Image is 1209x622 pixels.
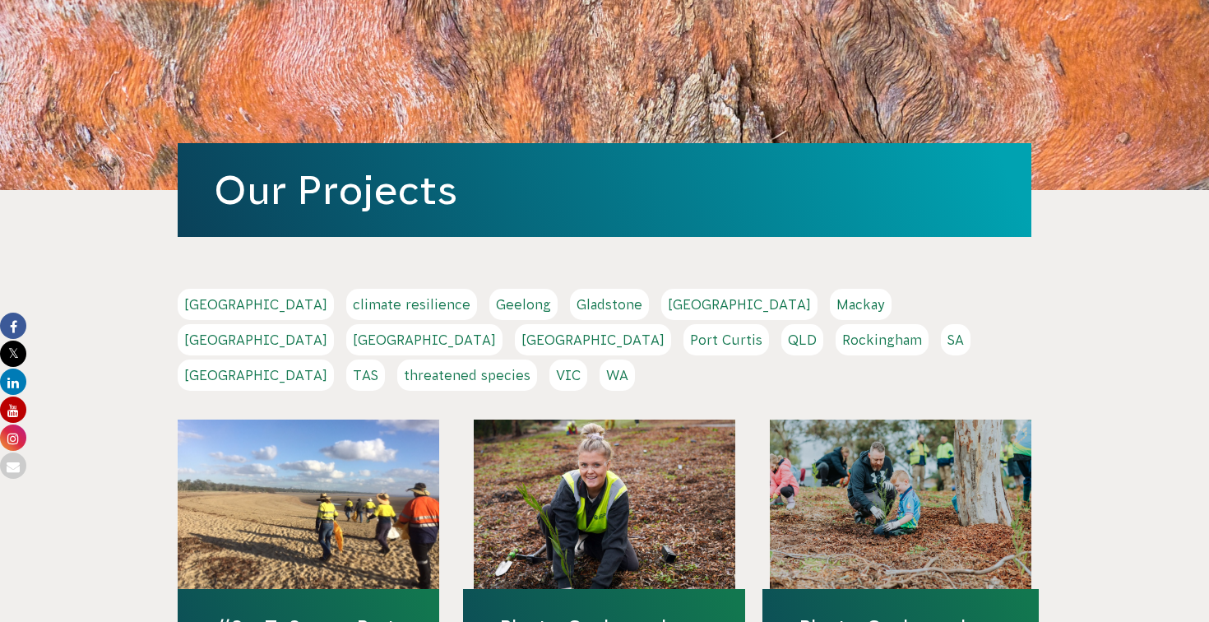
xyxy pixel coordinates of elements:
[549,360,587,391] a: VIC
[941,324,970,355] a: SA
[515,324,671,355] a: [GEOGRAPHIC_DATA]
[346,289,477,320] a: climate resilience
[600,360,635,391] a: WA
[214,168,457,212] a: Our Projects
[570,289,649,320] a: Gladstone
[830,289,892,320] a: Mackay
[346,324,503,355] a: [GEOGRAPHIC_DATA]
[178,324,334,355] a: [GEOGRAPHIC_DATA]
[346,360,385,391] a: TAS
[836,324,929,355] a: Rockingham
[178,360,334,391] a: [GEOGRAPHIC_DATA]
[397,360,537,391] a: threatened species
[781,324,823,355] a: QLD
[661,289,818,320] a: [GEOGRAPHIC_DATA]
[489,289,558,320] a: Geelong
[178,289,334,320] a: [GEOGRAPHIC_DATA]
[683,324,769,355] a: Port Curtis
